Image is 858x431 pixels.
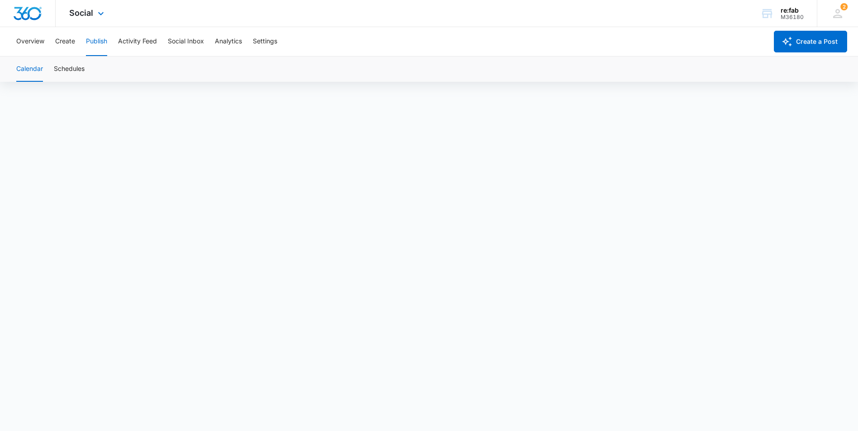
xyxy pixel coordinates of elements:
[781,14,804,20] div: account id
[16,56,43,82] button: Calendar
[55,27,75,56] button: Create
[781,7,804,14] div: account name
[840,3,848,10] span: 2
[69,8,93,18] span: Social
[840,3,848,10] div: notifications count
[774,31,847,52] button: Create a Post
[215,27,242,56] button: Analytics
[86,27,107,56] button: Publish
[118,27,157,56] button: Activity Feed
[16,27,44,56] button: Overview
[168,27,204,56] button: Social Inbox
[54,56,85,82] button: Schedules
[253,27,277,56] button: Settings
